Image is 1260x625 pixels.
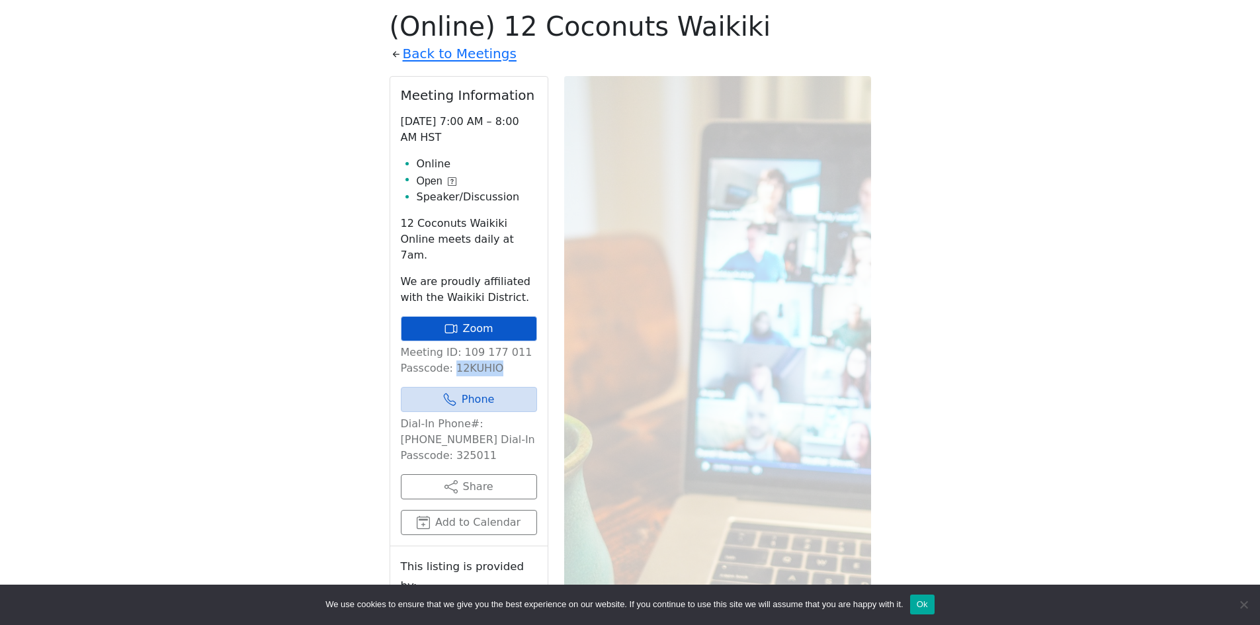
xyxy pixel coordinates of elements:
[390,11,871,42] h1: (Online) 12 Coconuts Waikiki
[401,474,537,499] button: Share
[401,316,537,341] a: Zoom
[401,510,537,535] button: Add to Calendar
[403,42,517,65] a: Back to Meetings
[417,156,537,172] li: Online
[401,557,537,595] small: This listing is provided by:
[417,189,537,205] li: Speaker/Discussion
[401,416,537,464] p: Dial-In Phone#: [PHONE_NUMBER] Dial-In Passcode: 325011
[401,387,537,412] a: Phone
[325,598,903,611] span: We use cookies to ensure that we give you the best experience on our website. If you continue to ...
[417,173,442,189] span: Open
[401,216,537,263] p: 12 Coconuts Waikiki Online meets daily at 7am.
[910,595,935,614] button: Ok
[401,274,537,306] p: We are proudly affiliated with the Waikiki District.
[401,87,537,103] h2: Meeting Information
[1237,598,1250,611] span: No
[401,345,537,376] p: Meeting ID: 109 177 011 Passcode: 12KUHIO
[417,173,456,189] button: Open
[401,114,537,146] p: [DATE] 7:00 AM – 8:00 AM HST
